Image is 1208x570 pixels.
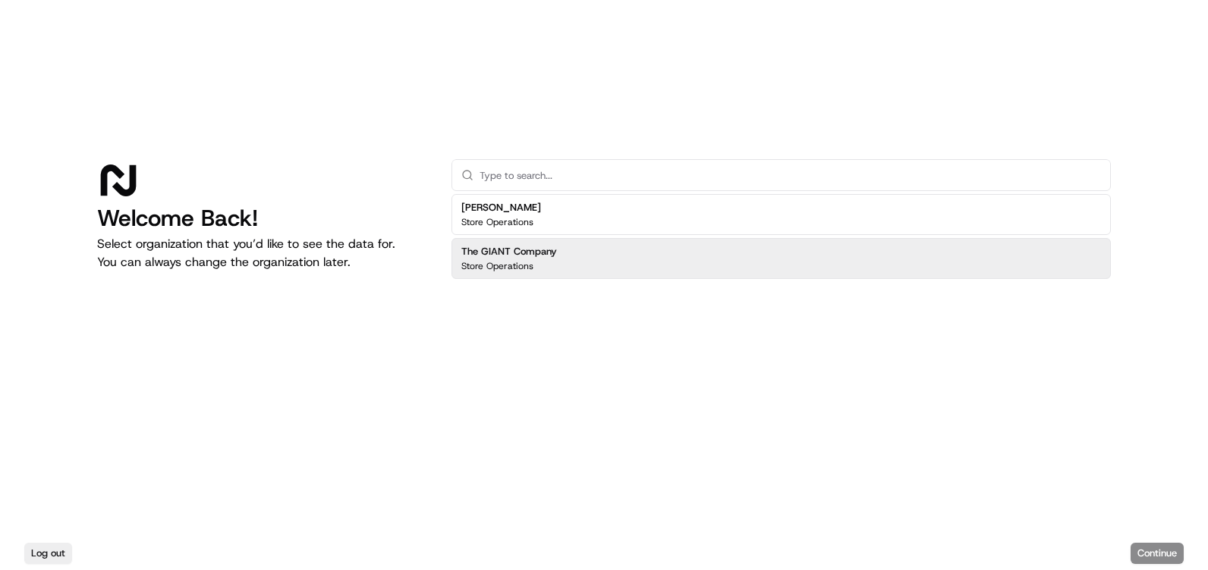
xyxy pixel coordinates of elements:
[461,245,557,258] h2: The GIANT Company
[461,216,533,228] p: Store Operations
[461,260,533,272] p: Store Operations
[451,191,1111,282] div: Suggestions
[97,235,427,271] p: Select organization that you’d like to see the data for. You can always change the organization l...
[24,543,72,564] button: Log out
[97,205,427,232] h1: Welcome Back!
[480,160,1101,190] input: Type to search...
[461,201,541,215] h2: [PERSON_NAME]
